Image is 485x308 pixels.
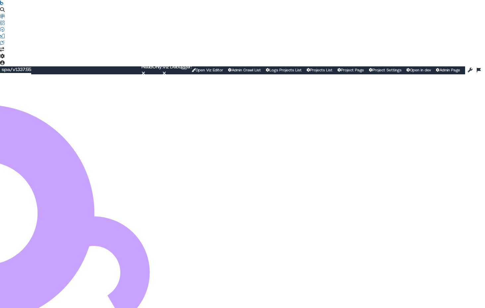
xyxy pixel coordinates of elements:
[162,64,192,70] div: Viz Debugger:
[440,68,460,72] span: Admin Page
[142,64,162,70] div: ReadOnly:
[406,68,431,73] a: Open in dev
[266,68,302,73] a: Logs Projects List
[373,68,401,72] span: Project Settings
[341,68,364,72] span: Project Page
[337,68,364,73] a: Project Page
[410,68,431,72] span: Open in dev
[232,68,261,72] span: Admin Crawl List
[192,68,223,73] a: Open Viz Editor
[228,68,261,73] a: Admin Crawl List
[369,68,401,73] a: Project Settings
[310,68,333,72] span: Projects List
[196,68,223,72] span: Open Viz Editor
[436,68,460,73] a: Admin Page
[307,68,333,73] a: Projects List
[270,68,302,72] span: Logs Projects List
